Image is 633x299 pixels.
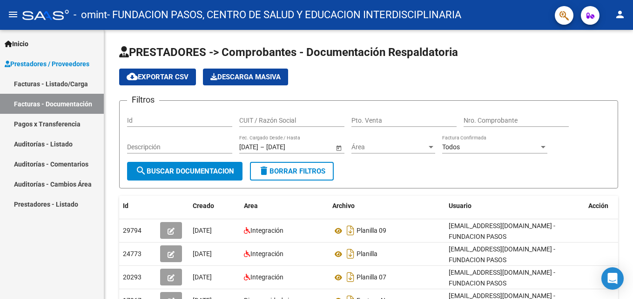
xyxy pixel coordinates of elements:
i: Descargar documento [344,223,357,238]
datatable-header-cell: Creado [189,196,240,216]
button: Buscar Documentacion [127,162,242,181]
button: Borrar Filtros [250,162,334,181]
datatable-header-cell: Usuario [445,196,585,216]
input: Fecha inicio [239,143,258,151]
span: Integración [250,227,283,234]
mat-icon: cloud_download [127,71,138,82]
span: 24773 [123,250,141,257]
datatable-header-cell: Id [119,196,156,216]
span: Todos [442,143,460,151]
span: Área [351,143,427,151]
span: - omint [74,5,107,25]
span: – [260,143,264,151]
i: Descargar documento [344,246,357,261]
mat-icon: delete [258,165,269,176]
span: Area [244,202,258,209]
i: Descargar documento [344,270,357,285]
span: Integración [250,273,283,281]
span: [DATE] [193,273,212,281]
span: PRESTADORES -> Comprobantes - Documentación Respaldatoria [119,46,458,59]
span: Acción [588,202,608,209]
span: [DATE] [193,227,212,234]
div: Open Intercom Messenger [601,267,624,290]
span: Creado [193,202,214,209]
datatable-header-cell: Acción [585,196,631,216]
span: Id [123,202,128,209]
datatable-header-cell: Archivo [329,196,445,216]
span: Exportar CSV [127,73,189,81]
button: Open calendar [334,143,343,153]
span: Buscar Documentacion [135,167,234,175]
span: Descarga Masiva [210,73,281,81]
span: [EMAIL_ADDRESS][DOMAIN_NAME] - FUNDACION PASOS [449,245,555,264]
button: Exportar CSV [119,69,196,85]
mat-icon: person [614,9,626,20]
span: Archivo [332,202,355,209]
button: Descarga Masiva [203,69,288,85]
span: Planilla 07 [357,274,386,281]
span: [EMAIL_ADDRESS][DOMAIN_NAME] - FUNDACION PASOS [449,222,555,240]
mat-icon: menu [7,9,19,20]
span: Prestadores / Proveedores [5,59,89,69]
span: 29794 [123,227,141,234]
input: Fecha fin [266,143,312,151]
span: Planilla [357,250,377,258]
span: - FUNDACION PASOS, CENTRO DE SALUD Y EDUCACION INTERDISCIPLINARIA [107,5,461,25]
span: Integración [250,250,283,257]
span: Borrar Filtros [258,167,325,175]
span: 20293 [123,273,141,281]
app-download-masive: Descarga masiva de comprobantes (adjuntos) [203,69,288,85]
span: [EMAIL_ADDRESS][DOMAIN_NAME] - FUNDACION PASOS [449,269,555,287]
datatable-header-cell: Area [240,196,329,216]
span: Inicio [5,39,28,49]
span: Planilla 09 [357,227,386,235]
span: Usuario [449,202,471,209]
mat-icon: search [135,165,147,176]
span: [DATE] [193,250,212,257]
h3: Filtros [127,93,159,106]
